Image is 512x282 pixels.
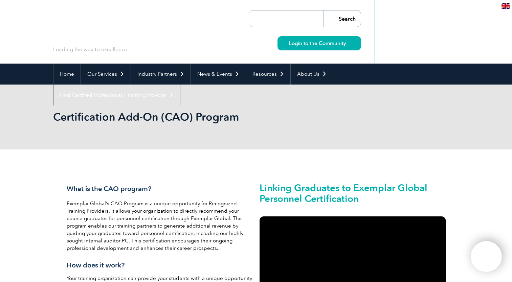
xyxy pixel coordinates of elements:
p: Exemplar Global’s CAO Program is a unique opportunity for Recognized Training Providers. It allow... [67,200,253,252]
input: Search [324,10,361,27]
a: Find Certified Professional / Training Provider [53,85,180,105]
span: What is the CAO program? [67,185,151,193]
a: Resources [246,64,290,85]
a: News & Events [191,64,246,85]
a: About Us [291,64,333,85]
p: Leading the way to excellence [53,46,127,53]
h2: Linking Graduates to Exemplar Global Personnel Certification [260,182,446,204]
img: svg+xml;nitro-empty-id=MzYxOjIyMw==-1;base64,PHN2ZyB2aWV3Qm94PSIwIDAgMTEgMTEiIHdpZHRoPSIxMSIgaGVp... [346,41,350,45]
h3: How does it work? [67,261,253,269]
img: en [502,3,510,9]
a: Our Services [81,64,131,85]
h2: Certification Add-On (CAO) Program [53,112,337,122]
a: Industry Partners [131,64,191,85]
a: Home [53,64,81,85]
a: Login to the Community [277,36,361,50]
img: svg+xml;nitro-empty-id=MTYwMDoxMTY=-1;base64,PHN2ZyB2aWV3Qm94PSIwIDAgNDAwIDQwMCIgd2lkdGg9IjQwMCIg... [478,248,495,265]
